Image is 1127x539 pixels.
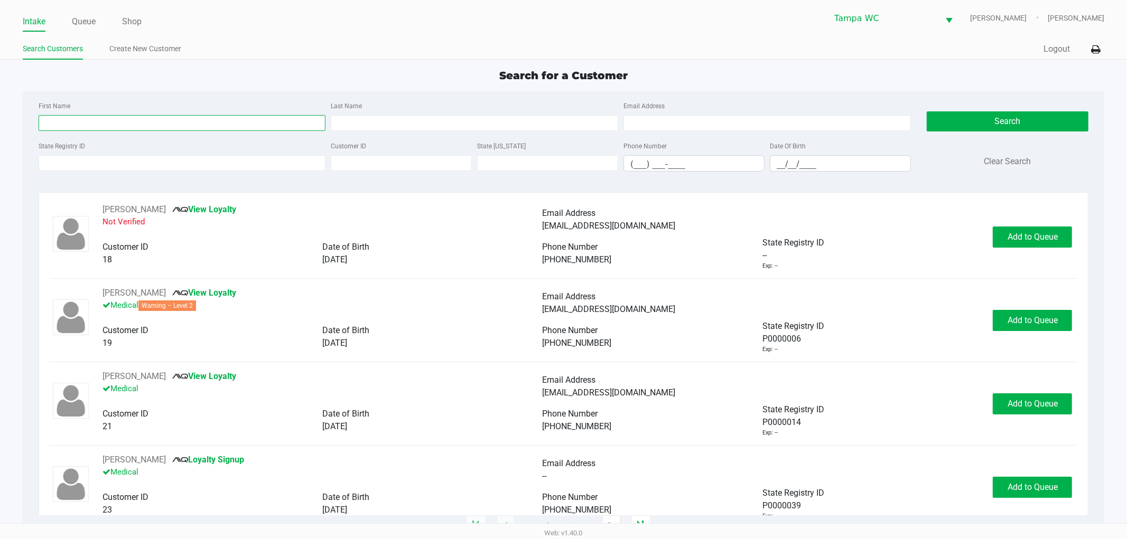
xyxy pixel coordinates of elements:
span: Phone Number [543,325,598,335]
div: Exp: -- [762,429,778,438]
span: Phone Number [543,242,598,252]
span: P0000014 [762,416,801,429]
span: Customer ID [103,492,148,502]
button: See customer info [103,453,166,466]
a: View Loyalty [172,371,236,381]
span: State Registry ID [762,488,824,498]
button: Search [927,111,1088,131]
span: [DATE] [322,505,347,515]
span: P0000039 [762,499,801,512]
a: View Loyalty [172,288,236,298]
span: Warning – Level 2 [138,300,196,311]
span: Email Address [543,208,596,218]
label: State Registry ID [39,141,85,151]
p: Medical [103,466,543,478]
span: Phone Number [543,409,598,419]
span: 21 [103,421,112,431]
p: Medical [103,383,543,395]
input: Format: MM/DD/YYYY [770,156,910,172]
span: Customer ID [103,242,148,252]
app-submit-button: Next [602,515,620,536]
span: State Registry ID [762,321,824,331]
kendo-maskedtextbox: Format: (999) 999-9999 [623,155,765,172]
span: Email Address [543,375,596,385]
span: Add to Queue [1008,315,1058,325]
span: [EMAIL_ADDRESS][DOMAIN_NAME] [543,221,676,231]
span: 18 [103,254,112,264]
button: Add to Queue [993,477,1072,498]
span: Phone Number [543,492,598,502]
span: [PERSON_NAME] [970,13,1048,24]
label: Last Name [331,101,362,111]
span: [PHONE_NUMBER] [543,421,612,431]
span: [DATE] [322,421,347,431]
label: Email Address [623,101,665,111]
label: First Name [39,101,70,111]
a: Shop [122,14,142,29]
div: Exp: -- [762,345,778,354]
span: Date of Birth [322,409,369,419]
span: [PERSON_NAME] [1048,13,1104,24]
button: See customer info [103,203,166,216]
label: Date Of Birth [770,141,806,151]
span: State Registry ID [762,404,824,414]
span: 23 [103,505,112,515]
label: Customer ID [331,141,366,151]
button: Add to Queue [993,226,1072,248]
a: Search Customers [23,42,83,55]
span: Add to Queue [1008,482,1058,492]
span: [DATE] [322,338,347,348]
a: Queue [72,14,96,29]
div: Exp: -- [762,262,778,271]
span: Web: v1.40.0 [545,529,583,537]
span: 19 [103,338,112,348]
span: Tampa WC [834,12,933,25]
button: Clear Search [984,155,1031,168]
span: P0000006 [762,333,801,345]
app-submit-button: Move to last page [631,515,651,536]
span: Customer ID [103,409,148,419]
a: Create New Customer [109,42,181,55]
button: Select [939,6,959,31]
span: [PHONE_NUMBER] [543,505,612,515]
span: Add to Queue [1008,399,1058,409]
a: Intake [23,14,45,29]
app-submit-button: Move to first page [466,515,486,536]
app-submit-button: Previous [497,515,515,536]
span: 1 - 20 of 895471 items [525,521,592,531]
span: Search for a Customer [499,69,628,82]
button: See customer info [103,370,166,383]
span: Date of Birth [322,242,369,252]
a: Loyalty Signup [172,455,244,465]
div: Exp: -- [762,512,778,521]
label: Phone Number [623,141,667,151]
kendo-maskedtextbox: Format: MM/DD/YYYY [770,155,911,172]
span: Add to Queue [1008,232,1058,242]
span: -- [762,249,767,262]
button: Add to Queue [993,310,1072,331]
span: Date of Birth [322,325,369,335]
span: Email Address [543,458,596,468]
span: [EMAIL_ADDRESS][DOMAIN_NAME] [543,304,676,314]
span: Date of Birth [322,492,369,502]
input: Format: (999) 999-9999 [624,156,764,172]
button: Add to Queue [993,393,1072,414]
span: Email Address [543,291,596,301]
p: Medical [103,299,543,311]
span: [PHONE_NUMBER] [543,254,612,264]
button: Logout [1044,43,1070,55]
span: -- [543,471,547,481]
button: See customer info [103,287,166,299]
a: View Loyalty [172,204,236,214]
span: [EMAIL_ADDRESS][DOMAIN_NAME] [543,387,676,398]
span: [PHONE_NUMBER] [543,338,612,348]
span: State Registry ID [762,238,824,248]
span: Customer ID [103,325,148,335]
span: [DATE] [322,254,347,264]
label: State [US_STATE] [477,141,526,151]
p: Not Verified [103,216,543,228]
